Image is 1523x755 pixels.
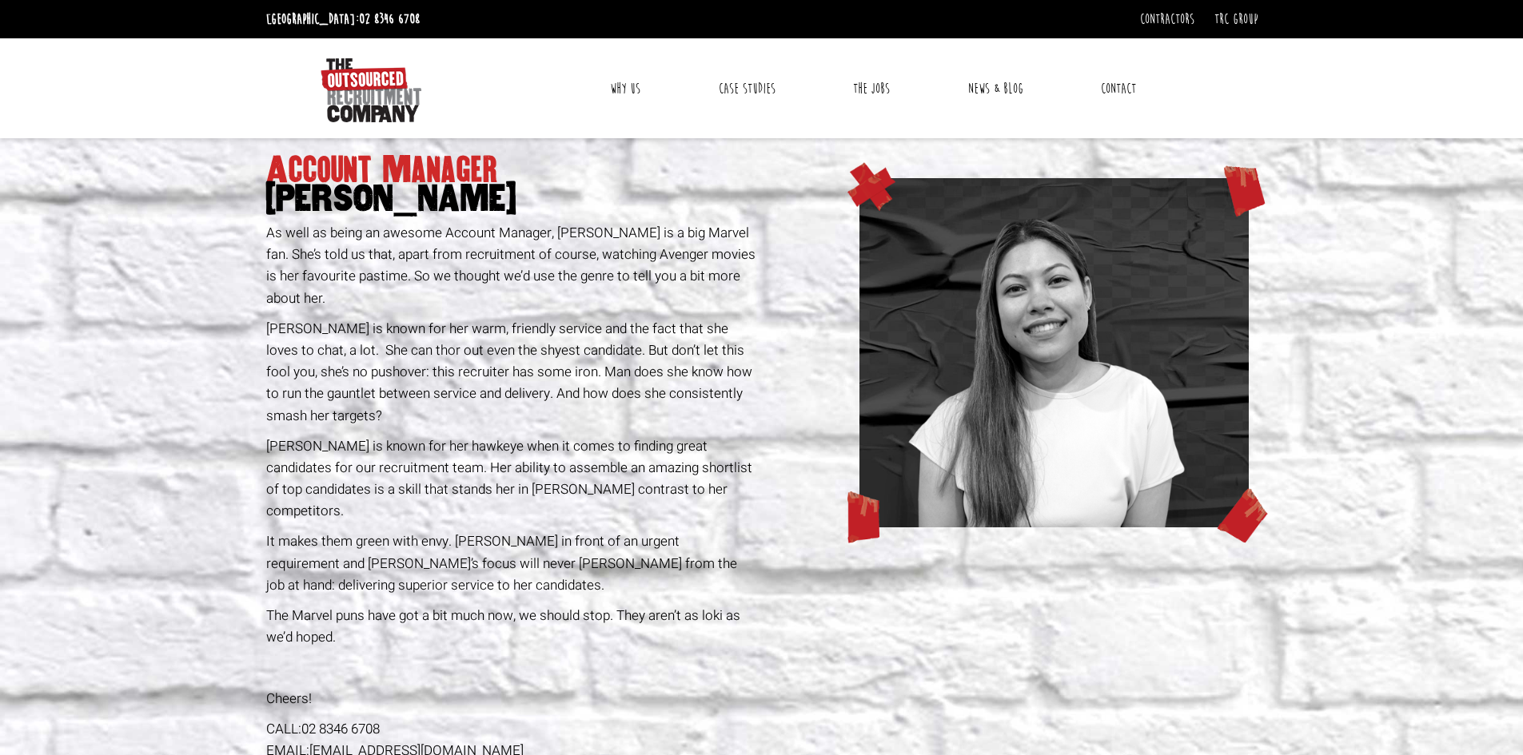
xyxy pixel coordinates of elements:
li: [GEOGRAPHIC_DATA]: [262,6,424,32]
a: TRC Group [1214,10,1258,28]
img: The Outsourced Recruitment Company [321,58,421,122]
a: 02 8346 6708 [301,719,380,739]
span: [PERSON_NAME] [266,185,756,213]
a: The Jobs [841,69,902,109]
p: The Marvel puns have got a bit much now, we should stop. They aren’t as loki as we’d hoped. [266,605,756,648]
p: [PERSON_NAME] is known for her hawkeye when it comes to finding great candidates for our recruitm... [266,435,756,523]
a: 02 8346 6708 [359,10,420,28]
a: Contractors [1140,10,1194,28]
a: News & Blog [956,69,1035,109]
p: As well as being an awesome Account Manager, [PERSON_NAME] is a big Marvel fan. She’s told us tha... [266,222,756,309]
p: It makes them green with envy. [PERSON_NAME] in front of an urgent requirement and [PERSON_NAME]’... [266,530,756,596]
div: CALL: [266,718,756,740]
p: [PERSON_NAME] is known for her warm, friendly service and the fact that she loves to chat, a lot.... [266,318,756,427]
a: Contact [1089,69,1148,109]
p: Cheers! [266,688,756,709]
a: Why Us [598,69,652,109]
h1: Account Manager [266,156,756,213]
a: Case Studies [707,69,787,109]
img: kritika-web-no-illo.png [859,178,1250,527]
